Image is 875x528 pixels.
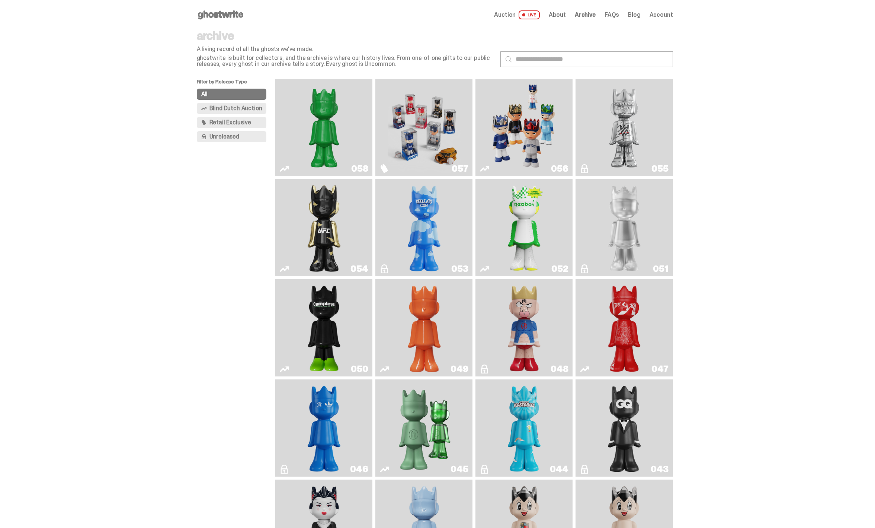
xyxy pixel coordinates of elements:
[480,182,568,273] a: Court Victory
[551,365,568,373] div: 048
[651,365,668,373] div: 047
[197,55,494,67] p: ghostwrite is built for collectors, and the archive is where our history lives. From one-of-one g...
[209,120,251,125] span: Retail Exclusive
[605,182,644,273] img: LLLoyalty
[197,89,267,100] button: All
[488,82,561,173] img: Game Face (2025)
[651,465,668,474] div: 043
[504,182,544,273] img: Court Victory
[304,182,344,273] img: Ruby
[494,12,516,18] span: Auction
[280,182,368,273] a: Ruby
[288,82,360,173] img: Schrödinger's ghost: Sunday Green
[404,282,444,373] img: Schrödinger's ghost: Orange Vibe
[580,82,668,173] a: I Was There SummerSlam
[451,465,468,474] div: 045
[605,12,619,18] a: FAQs
[580,282,668,373] a: Skip
[350,264,368,273] div: 054
[197,79,276,89] p: Filter by Release Type
[653,264,668,273] div: 051
[651,164,668,173] div: 055
[504,282,544,373] img: Kinnikuman
[209,134,239,140] span: Unreleased
[350,465,368,474] div: 046
[588,82,661,173] img: I Was There SummerSlam
[197,117,267,128] button: Retail Exclusive
[351,164,368,173] div: 058
[451,365,468,373] div: 049
[209,105,262,111] span: Blind Dutch Auction
[480,382,568,474] a: Feastables
[551,264,568,273] div: 052
[197,30,494,42] p: archive
[494,10,539,19] a: Auction LIVE
[380,82,468,173] a: Game Face (2025)
[452,164,468,173] div: 057
[451,264,468,273] div: 053
[580,382,668,474] a: Black Tie
[550,465,568,474] div: 044
[201,91,208,97] span: All
[650,12,673,18] a: Account
[504,382,544,474] img: Feastables
[197,103,267,114] button: Blind Dutch Auction
[551,164,568,173] div: 056
[351,365,368,373] div: 050
[605,382,644,474] img: Black Tie
[549,12,566,18] a: About
[280,282,368,373] a: Campless
[480,282,568,373] a: Kinnikuman
[404,182,444,273] img: ghooooost
[393,382,456,474] img: Present
[380,382,468,474] a: Present
[280,82,368,173] a: Schrödinger's ghost: Sunday Green
[605,282,644,373] img: Skip
[519,10,540,19] span: LIVE
[380,282,468,373] a: Schrödinger's ghost: Orange Vibe
[480,82,568,173] a: Game Face (2025)
[580,182,668,273] a: LLLoyalty
[304,382,344,474] img: ComplexCon HK
[197,46,494,52] p: A living record of all the ghosts we've made.
[197,131,267,142] button: Unreleased
[280,382,368,474] a: ComplexCon HK
[575,12,596,18] a: Archive
[380,182,468,273] a: ghooooost
[628,12,640,18] a: Blog
[388,82,461,173] img: Game Face (2025)
[304,282,344,373] img: Campless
